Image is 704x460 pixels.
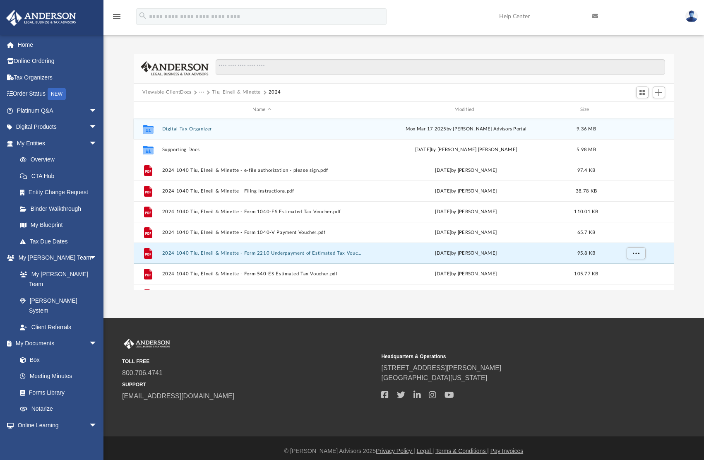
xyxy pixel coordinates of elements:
span: 105.77 KB [574,271,598,276]
span: 65.7 KB [577,230,595,234]
a: Digital Productsarrow_drop_down [6,119,110,135]
div: NEW [48,88,66,100]
a: Box [12,352,101,368]
div: [DATE] by [PERSON_NAME] [PERSON_NAME] [366,146,566,153]
button: 2024 [269,89,281,96]
a: 800.706.4741 [122,369,163,376]
img: Anderson Advisors Platinum Portal [4,10,79,26]
button: More options [626,247,645,259]
a: [STREET_ADDRESS][PERSON_NAME] [381,364,501,371]
div: [DATE] by [PERSON_NAME] [366,187,566,195]
div: [DATE] by [PERSON_NAME] [366,208,566,215]
a: Privacy Policy | [376,448,415,454]
a: Binder Walkthrough [12,200,110,217]
span: 38.78 KB [575,188,596,193]
div: Modified [365,106,566,113]
span: arrow_drop_down [89,102,106,119]
a: Tax Organizers [6,69,110,86]
a: My Entitiesarrow_drop_down [6,135,110,152]
a: Terms & Conditions | [435,448,489,454]
div: Size [569,106,603,113]
a: My [PERSON_NAME] Team [12,266,101,292]
button: Digital Tax Organizer [162,126,362,131]
button: Tiu, Elneil & Minette [212,89,261,96]
button: ··· [199,89,204,96]
a: [GEOGRAPHIC_DATA][US_STATE] [381,374,487,381]
img: User Pic [685,10,698,22]
a: [PERSON_NAME] System [12,292,106,319]
small: SUPPORT [122,381,375,388]
span: arrow_drop_down [89,119,106,136]
a: Overview [12,152,110,168]
button: 2024 1040 Tiu, Elneil & Minette - e-file authorization - please sign.pdf [162,167,362,173]
button: 2024 1040 Tiu, Elneil & Minette - Form 1040-ES Estimated Tax Voucher.pdf [162,209,362,214]
input: Search files and folders [216,59,665,75]
button: 2024 1040 Tiu, Elneil & Minette - Form 540-ES Estimated Tax Voucher.pdf [162,271,362,276]
div: [DATE] by [PERSON_NAME] [366,229,566,236]
span: 5.98 MB [577,147,596,152]
span: 95.8 KB [577,250,595,255]
i: search [138,11,147,20]
span: arrow_drop_down [89,335,106,352]
a: Online Learningarrow_drop_down [6,417,106,434]
div: id [137,106,158,113]
small: TOLL FREE [122,358,375,365]
div: Name [161,106,362,113]
a: Notarize [12,401,106,417]
button: 2024 1040 Tiu, Elneil & Minette - Form 2210 Underpayment of Estimated Tax Voucher.pdf [162,250,362,255]
div: [DATE] by [PERSON_NAME] [366,166,566,174]
button: Switch to Grid View [636,87,649,98]
a: Online Ordering [6,53,110,70]
div: [DATE] by [PERSON_NAME] [366,249,566,257]
a: My [PERSON_NAME] Teamarrow_drop_down [6,250,106,266]
span: 9.36 MB [577,126,596,131]
a: Home [6,36,110,53]
span: arrow_drop_down [89,417,106,434]
a: [EMAIL_ADDRESS][DOMAIN_NAME] [122,393,234,400]
div: Mon Mar 17 2025 by [PERSON_NAME] Advisors Portal [366,125,566,132]
small: Headquarters & Operations [381,353,634,360]
div: [DATE] by [PERSON_NAME] [366,270,566,277]
button: 2024 1040 Tiu, Elneil & Minette - Form 1040-V Payment Voucher.pdf [162,229,362,235]
a: Pay Invoices [490,448,523,454]
span: arrow_drop_down [89,250,106,267]
span: arrow_drop_down [89,135,106,152]
button: Viewable-ClientDocs [142,89,191,96]
button: Add [653,87,665,98]
a: CTA Hub [12,168,110,184]
button: Supporting Docs [162,147,362,152]
div: grid [134,118,674,290]
div: id [606,106,664,113]
a: Entity Change Request [12,184,110,201]
span: 110.01 KB [574,209,598,214]
a: menu [112,16,122,22]
a: Legal | [417,448,434,454]
a: Meeting Minutes [12,368,106,385]
button: 2024 1040 Tiu, Elneil & Minette - Filing Instructions.pdf [162,188,362,193]
img: Anderson Advisors Platinum Portal [122,339,172,349]
a: Client Referrals [12,319,106,335]
a: Tax Due Dates [12,233,110,250]
a: Order StatusNEW [6,86,110,103]
a: Platinum Q&Aarrow_drop_down [6,102,110,119]
i: menu [112,12,122,22]
span: 97.4 KB [577,168,595,172]
div: © [PERSON_NAME] Advisors 2025 [103,447,704,455]
a: My Blueprint [12,217,106,234]
a: My Documentsarrow_drop_down [6,335,106,352]
a: Forms Library [12,384,101,401]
